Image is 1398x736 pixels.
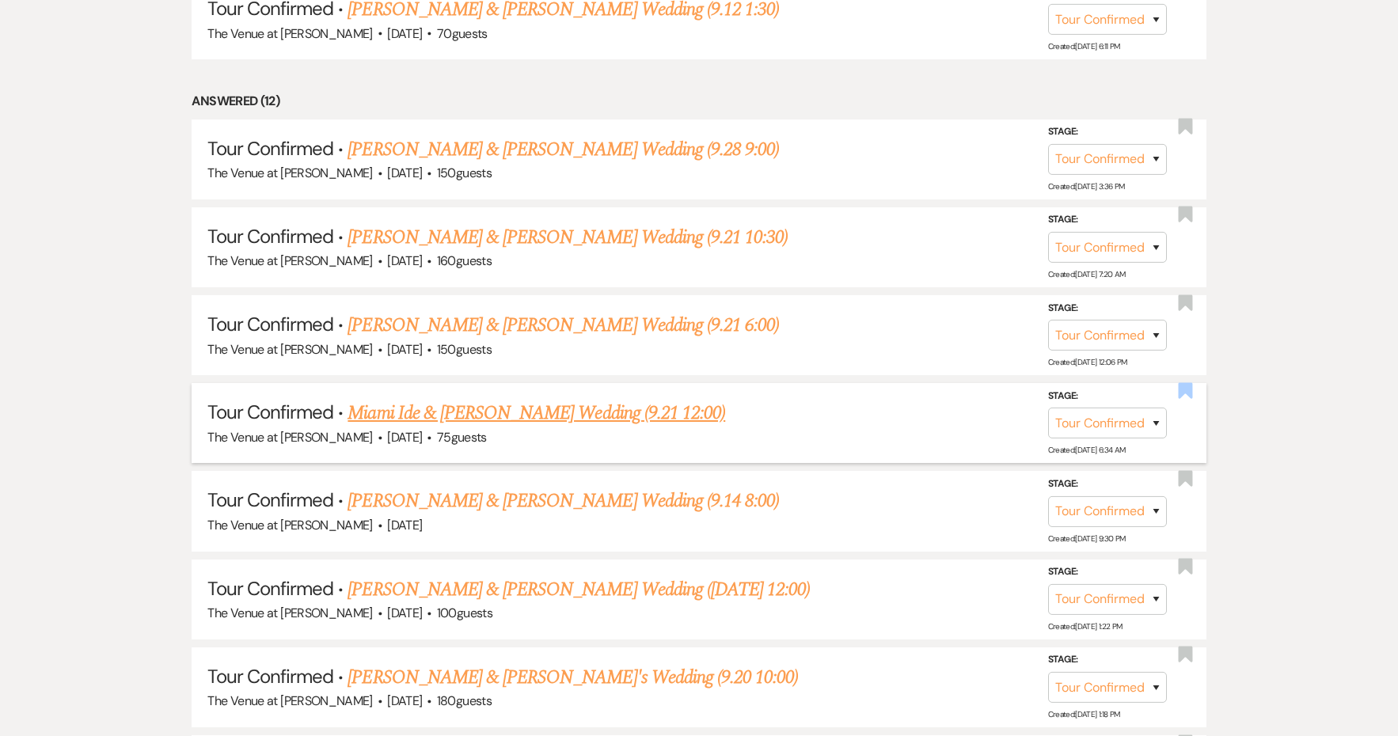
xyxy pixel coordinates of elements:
span: Tour Confirmed [207,224,333,248]
span: Tour Confirmed [207,576,333,601]
label: Stage: [1048,123,1167,141]
span: Created: [DATE] 6:11 PM [1048,41,1120,51]
span: Created: [DATE] 7:20 AM [1048,269,1126,279]
span: The Venue at [PERSON_NAME] [207,429,372,446]
a: Miami Ide & [PERSON_NAME] Wedding (9.21 12:00) [348,399,725,427]
span: Tour Confirmed [207,136,333,161]
a: [PERSON_NAME] & [PERSON_NAME] Wedding (9.28 9:00) [348,135,779,164]
label: Stage: [1048,563,1167,581]
span: [DATE] [387,165,422,181]
span: The Venue at [PERSON_NAME] [207,25,372,42]
a: [PERSON_NAME] & [PERSON_NAME] Wedding (9.14 8:00) [348,487,779,515]
span: 70 guests [437,25,488,42]
span: Created: [DATE] 1:18 PM [1048,709,1120,719]
span: Created: [DATE] 12:06 PM [1048,357,1127,367]
span: 150 guests [437,165,492,181]
span: The Venue at [PERSON_NAME] [207,692,372,709]
span: 180 guests [437,692,492,709]
span: Tour Confirmed [207,488,333,512]
span: [DATE] [387,605,422,621]
span: [DATE] [387,25,422,42]
span: The Venue at [PERSON_NAME] [207,252,372,269]
span: Created: [DATE] 1:22 PM [1048,621,1123,632]
span: Created: [DATE] 6:34 AM [1048,445,1126,455]
span: 160 guests [437,252,492,269]
label: Stage: [1048,651,1167,669]
span: Tour Confirmed [207,400,333,424]
span: The Venue at [PERSON_NAME] [207,165,372,181]
a: [PERSON_NAME] & [PERSON_NAME] Wedding (9.21 6:00) [348,311,779,340]
span: The Venue at [PERSON_NAME] [207,341,372,358]
span: Created: [DATE] 9:30 PM [1048,533,1126,544]
span: [DATE] [387,517,422,533]
a: [PERSON_NAME] & [PERSON_NAME] Wedding (9.21 10:30) [348,223,788,252]
label: Stage: [1048,211,1167,229]
span: The Venue at [PERSON_NAME] [207,517,372,533]
span: The Venue at [PERSON_NAME] [207,605,372,621]
span: [DATE] [387,429,422,446]
span: 75 guests [437,429,487,446]
span: 150 guests [437,341,492,358]
a: [PERSON_NAME] & [PERSON_NAME]'s Wedding (9.20 10:00) [348,663,798,692]
label: Stage: [1048,300,1167,317]
li: Answered (12) [192,91,1206,112]
span: Tour Confirmed [207,664,333,689]
span: Created: [DATE] 3:36 PM [1048,181,1125,192]
span: [DATE] [387,252,422,269]
label: Stage: [1048,476,1167,493]
a: [PERSON_NAME] & [PERSON_NAME] Wedding ([DATE] 12:00) [348,575,810,604]
span: Tour Confirmed [207,312,333,336]
label: Stage: [1048,388,1167,405]
span: [DATE] [387,341,422,358]
span: [DATE] [387,692,422,709]
span: 100 guests [437,605,492,621]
